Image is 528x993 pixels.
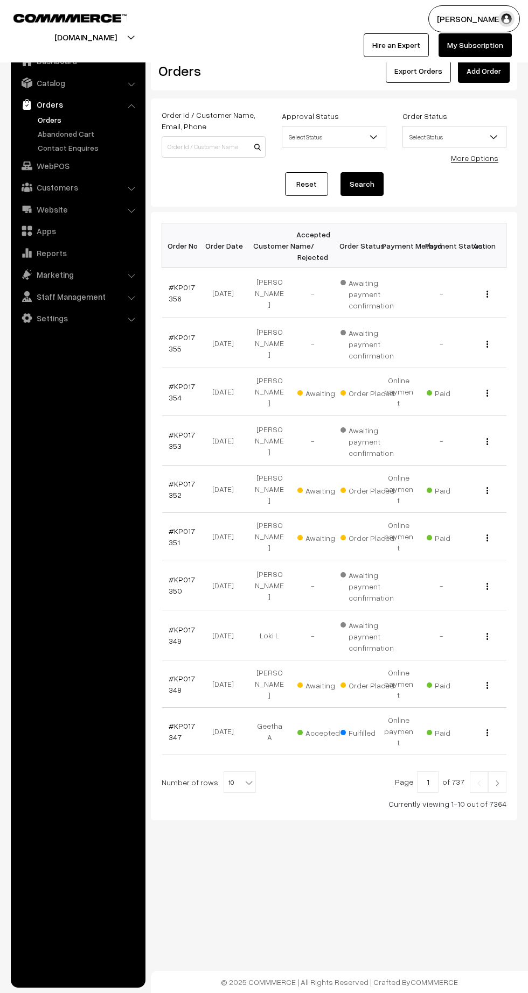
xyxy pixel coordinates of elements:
[291,268,334,318] td: -
[35,142,142,153] a: Contact Enquires
[487,341,488,348] img: Menu
[377,368,420,415] td: Online payment
[420,415,463,466] td: -
[364,33,429,57] a: Hire an Expert
[248,513,291,560] td: [PERSON_NAME]
[13,265,142,284] a: Marketing
[13,200,142,219] a: Website
[282,126,386,147] span: Select Status
[248,268,291,318] td: [PERSON_NAME]
[492,780,502,786] img: Right
[297,677,351,691] span: Awaiting
[205,368,248,415] td: [DATE]
[463,223,506,268] th: Action
[291,318,334,368] td: -
[205,415,248,466] td: [DATE]
[341,325,394,361] span: Awaiting payment confirmation
[169,283,195,303] a: #KP017356
[442,777,464,786] span: of 737
[13,73,142,93] a: Catalog
[169,625,195,645] a: #KP017349
[248,368,291,415] td: [PERSON_NAME]
[341,677,394,691] span: Order Placed
[420,318,463,368] td: -
[205,223,248,268] th: Order Date
[248,560,291,610] td: [PERSON_NAME]
[427,724,481,738] span: Paid
[427,385,481,399] span: Paid
[17,24,155,51] button: [DOMAIN_NAME]
[395,777,413,786] span: Page
[341,385,394,399] span: Order Placed
[297,530,351,544] span: Awaiting
[402,110,447,122] label: Order Status
[13,11,108,24] a: COMMMERCE
[162,109,266,132] label: Order Id / Customer Name, Email, Phone
[13,156,142,175] a: WebPOS
[158,62,265,79] h2: Orders
[487,682,488,689] img: Menu
[403,128,506,146] span: Select Status
[411,977,458,987] a: COMMMERCE
[341,724,394,738] span: Fulfilled
[169,721,195,742] a: #KP017347
[169,479,195,499] a: #KP017352
[162,777,218,788] span: Number of rows
[205,610,248,660] td: [DATE]
[13,178,142,197] a: Customers
[487,487,488,494] img: Menu
[169,382,195,402] a: #KP017354
[420,560,463,610] td: -
[248,318,291,368] td: [PERSON_NAME]
[427,677,481,691] span: Paid
[162,223,205,268] th: Order No
[458,59,510,83] a: Add Order
[162,798,506,809] div: Currently viewing 1-10 out of 7364
[341,172,384,196] button: Search
[487,390,488,397] img: Menu
[427,482,481,496] span: Paid
[205,708,248,755] td: [DATE]
[377,660,420,708] td: Online payment
[297,482,351,496] span: Awaiting
[248,415,291,466] td: [PERSON_NAME]
[487,583,488,590] img: Menu
[291,223,334,268] th: Accepted / Rejected
[341,482,394,496] span: Order Placed
[248,223,291,268] th: Customer Name
[13,287,142,306] a: Staff Management
[151,971,528,993] footer: © 2025 COMMMERCE | All Rights Reserved | Crafted By
[334,223,377,268] th: Order Status
[377,466,420,513] td: Online payment
[427,530,481,544] span: Paid
[474,780,484,786] img: Left
[205,268,248,318] td: [DATE]
[451,153,498,163] a: More Options
[498,11,515,27] img: user
[169,430,195,450] a: #KP017353
[169,526,195,547] a: #KP017351
[205,660,248,708] td: [DATE]
[13,14,127,22] img: COMMMERCE
[377,513,420,560] td: Online payment
[420,610,463,660] td: -
[297,385,351,399] span: Awaiting
[341,567,394,603] span: Awaiting payment confirmation
[205,466,248,513] td: [DATE]
[282,128,385,146] span: Select Status
[13,243,142,263] a: Reports
[169,674,195,694] a: #KP017348
[341,530,394,544] span: Order Placed
[224,772,255,793] span: 10
[285,172,328,196] a: Reset
[439,33,512,57] a: My Subscription
[420,268,463,318] td: -
[282,110,339,122] label: Approval Status
[169,575,195,595] a: #KP017350
[341,274,394,311] span: Awaiting payment confirmation
[162,136,266,158] input: Order Id / Customer Name / Customer Email / Customer Phone
[377,708,420,755] td: Online payment
[248,610,291,660] td: Loki L
[13,95,142,114] a: Orders
[291,560,334,610] td: -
